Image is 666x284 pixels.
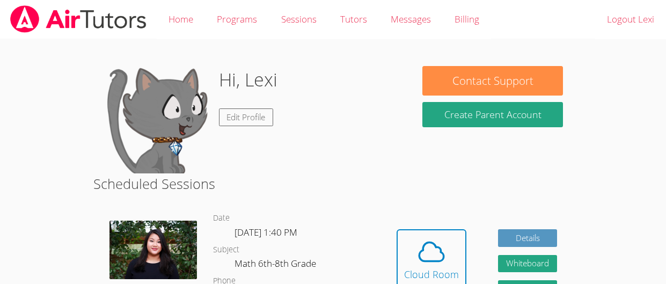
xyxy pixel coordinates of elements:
[404,267,459,282] div: Cloud Room
[93,173,573,194] h2: Scheduled Sessions
[219,108,274,126] a: Edit Profile
[422,66,563,96] button: Contact Support
[103,66,210,173] img: default.png
[235,226,297,238] span: [DATE] 1:40 PM
[109,221,197,279] img: IMG_0561.jpeg
[498,229,557,247] a: Details
[498,255,557,273] button: Whiteboard
[422,102,563,127] button: Create Parent Account
[213,212,230,225] dt: Date
[235,256,318,274] dd: Math 6th-8th Grade
[391,13,431,25] span: Messages
[219,66,277,93] h1: Hi, Lexi
[213,243,239,257] dt: Subject
[9,5,148,33] img: airtutors_banner-c4298cdbf04f3fff15de1276eac7730deb9818008684d7c2e4769d2f7ddbe033.png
